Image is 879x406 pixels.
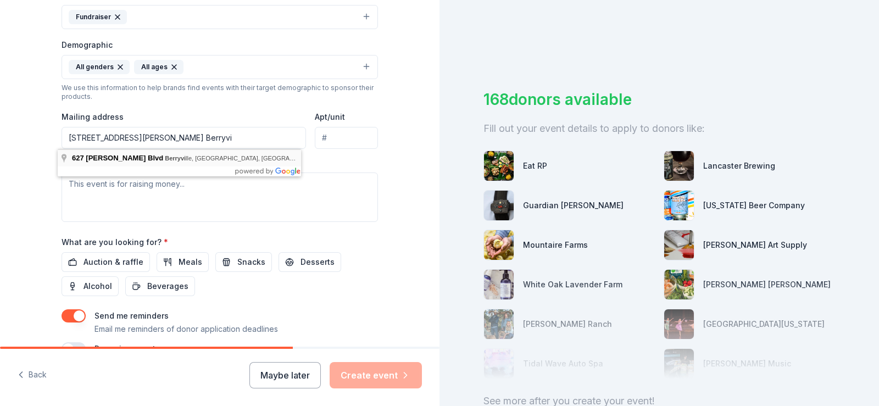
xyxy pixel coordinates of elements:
[62,40,113,51] label: Demographic
[94,344,155,353] label: Recurring event
[62,55,378,79] button: All gendersAll ages
[165,155,186,162] span: Berryvi
[249,362,321,388] button: Maybe later
[86,154,163,162] span: [PERSON_NAME] Blvd
[62,112,124,123] label: Mailing address
[523,199,624,212] div: Guardian [PERSON_NAME]
[147,280,188,293] span: Beverages
[134,60,183,74] div: All ages
[523,238,588,252] div: Mountaire Farms
[301,255,335,269] span: Desserts
[279,252,341,272] button: Desserts
[664,151,694,181] img: photo for Lancaster Brewing
[84,255,143,269] span: Auction & raffle
[94,322,278,336] p: Email me reminders of donor application deadlines
[703,238,807,252] div: [PERSON_NAME] Art Supply
[484,151,514,181] img: photo for Eat RP
[69,10,127,24] div: Fundraiser
[315,127,378,149] input: #
[125,276,195,296] button: Beverages
[72,154,84,162] span: 627
[62,127,306,149] input: Enter a US address
[484,191,514,220] img: photo for Guardian Angel Device
[523,159,547,173] div: Eat RP
[215,252,272,272] button: Snacks
[62,5,378,29] button: Fundraiser
[62,276,119,296] button: Alcohol
[703,159,775,173] div: Lancaster Brewing
[62,252,150,272] button: Auction & raffle
[84,280,112,293] span: Alcohol
[484,230,514,260] img: photo for Mountaire Farms
[62,84,378,101] div: We use this information to help brands find events with their target demographic to sponsor their...
[483,120,835,137] div: Fill out your event details to apply to donors like:
[315,112,345,123] label: Apt/unit
[165,155,324,162] span: lle, [GEOGRAPHIC_DATA], [GEOGRAPHIC_DATA]
[94,311,169,320] label: Send me reminders
[664,230,694,260] img: photo for Trekell Art Supply
[157,252,209,272] button: Meals
[703,199,805,212] div: [US_STATE] Beer Company
[237,255,265,269] span: Snacks
[179,255,202,269] span: Meals
[62,237,168,248] label: What are you looking for?
[18,364,47,387] button: Back
[483,88,835,111] div: 168 donors available
[69,60,130,74] div: All genders
[664,191,694,220] img: photo for Virginia Beer Company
